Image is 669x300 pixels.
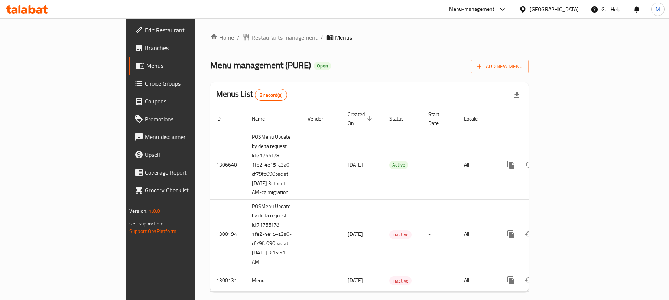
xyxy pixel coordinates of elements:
span: Grocery Checklist [145,186,231,195]
span: Choice Groups [145,79,231,88]
button: more [502,156,520,174]
span: Menus [146,61,231,70]
span: [DATE] [348,276,363,285]
h2: Menus List [216,89,287,101]
td: POSMenu Update by delta request Id:71755f78-1fe2-4e15-a3a0-cf79fd090bac at [DATE] 3:15:51 AM [246,200,302,269]
nav: breadcrumb [210,33,529,42]
td: - [422,269,458,292]
li: / [321,33,323,42]
a: Coverage Report [129,164,237,181]
td: Menu [246,269,302,292]
th: Actions [496,108,579,130]
span: Upsell [145,150,231,159]
span: Coupons [145,97,231,106]
span: Open [314,63,331,69]
span: Active [389,161,408,169]
span: Menu management ( PURE ) [210,57,311,73]
span: Version: [129,206,147,216]
span: Menu disclaimer [145,132,231,141]
span: ID [216,114,230,123]
td: All [458,200,496,269]
span: M [656,5,660,13]
span: 1.0.0 [149,206,160,216]
span: Promotions [145,115,231,123]
button: Change Status [520,225,538,243]
span: Restaurants management [251,33,318,42]
span: Created On [348,110,374,128]
a: Branches [129,39,237,57]
span: Menus [335,33,352,42]
span: [DATE] [348,160,363,169]
div: Total records count [255,89,287,101]
span: Locale [464,114,487,123]
td: - [422,130,458,200]
a: Promotions [129,110,237,128]
span: Branches [145,43,231,52]
span: Coverage Report [145,168,231,177]
button: Add New Menu [471,60,529,73]
a: Menus [129,57,237,75]
a: Support.OpsPlatform [129,226,176,236]
a: Grocery Checklist [129,181,237,199]
span: Vendor [308,114,333,123]
a: Coupons [129,92,237,110]
a: Edit Restaurant [129,21,237,39]
td: All [458,269,496,292]
button: Change Status [520,156,538,174]
div: Open [314,62,331,70]
span: Inactive [389,230,412,239]
a: Menu disclaimer [129,128,237,146]
a: Upsell [129,146,237,164]
span: 3 record(s) [255,92,287,99]
a: Choice Groups [129,75,237,92]
button: Change Status [520,271,538,289]
div: Active [389,161,408,169]
td: All [458,130,496,200]
span: Name [252,114,275,123]
span: [DATE] [348,229,363,239]
span: Start Date [428,110,449,128]
a: Restaurants management [243,33,318,42]
div: Export file [508,86,526,104]
li: / [237,33,240,42]
span: Add New Menu [477,62,523,71]
div: Inactive [389,230,412,239]
button: more [502,225,520,243]
button: more [502,271,520,289]
span: Edit Restaurant [145,26,231,34]
span: Status [389,114,413,123]
td: POSMenu Update by delta request Id:71755f78-1fe2-4e15-a3a0-cf79fd090bac at [DATE] 3:15:51 AM-cg m... [246,130,302,200]
td: - [422,200,458,269]
table: enhanced table [210,108,579,292]
span: Inactive [389,277,412,285]
div: Menu-management [449,5,495,14]
span: Get support on: [129,219,163,228]
div: [GEOGRAPHIC_DATA] [530,5,579,13]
